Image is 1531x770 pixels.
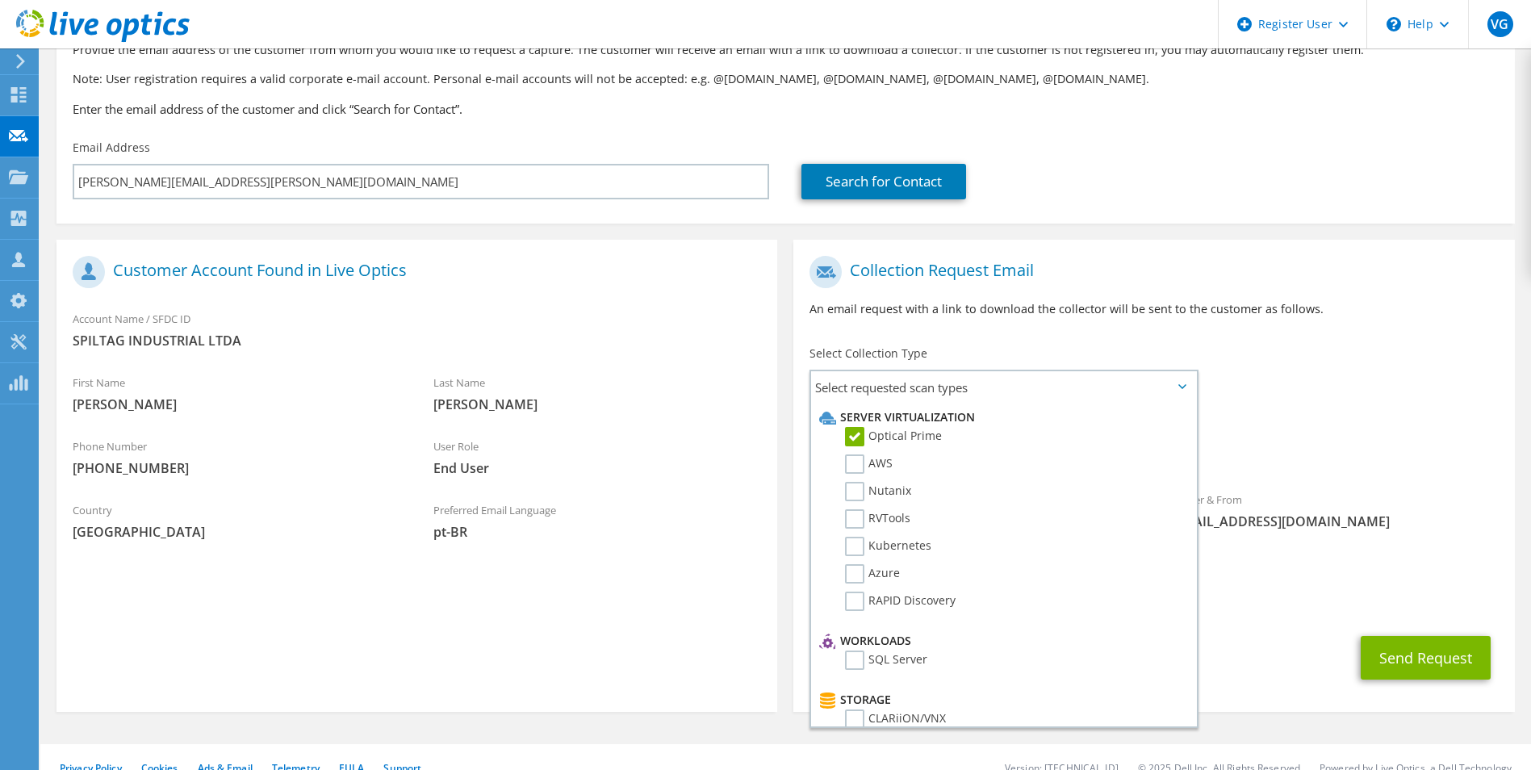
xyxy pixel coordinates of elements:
label: Optical Prime [845,427,942,446]
div: Last Name [417,366,778,421]
div: To [793,483,1154,556]
span: SPILTAG INDUSTRIAL LTDA [73,332,761,349]
span: VG [1487,11,1513,37]
li: Storage [815,690,1187,709]
a: Search for Contact [801,164,966,199]
label: Kubernetes [845,537,931,556]
label: AWS [845,454,893,474]
li: Workloads [815,631,1187,651]
h3: Enter the email address of the customer and click “Search for Contact”. [73,100,1499,118]
label: Select Collection Type [809,345,927,362]
p: Note: User registration requires a valid corporate e-mail account. Personal e-mail accounts will ... [73,70,1499,88]
label: RVTools [845,509,910,529]
label: SQL Server [845,651,927,670]
span: [PERSON_NAME] [73,395,401,413]
span: pt-BR [433,523,762,541]
div: Sender & From [1154,483,1515,538]
span: [PERSON_NAME] [433,395,762,413]
div: Phone Number [56,429,417,485]
div: User Role [417,429,778,485]
div: Country [56,493,417,549]
label: RAPID Discovery [845,592,956,611]
div: First Name [56,366,417,421]
svg: \n [1387,17,1401,31]
div: CC & Reply To [793,564,1514,620]
span: End User [433,459,762,477]
label: CLARiiON/VNX [845,709,946,729]
div: Account Name / SFDC ID [56,302,777,358]
div: Preferred Email Language [417,493,778,549]
h1: Collection Request Email [809,256,1490,288]
h1: Customer Account Found in Live Optics [73,256,753,288]
button: Send Request [1361,636,1491,680]
span: [GEOGRAPHIC_DATA] [73,523,401,541]
p: An email request with a link to download the collector will be sent to the customer as follows. [809,300,1498,318]
div: Requested Collections [793,410,1514,475]
span: [EMAIL_ADDRESS][DOMAIN_NAME] [1170,513,1499,530]
span: [PHONE_NUMBER] [73,459,401,477]
label: Nutanix [845,482,911,501]
p: Provide the email address of the customer from whom you would like to request a capture. The cust... [73,41,1499,59]
label: Email Address [73,140,150,156]
span: Select requested scan types [811,371,1195,404]
li: Server Virtualization [815,408,1187,427]
label: Azure [845,564,900,584]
